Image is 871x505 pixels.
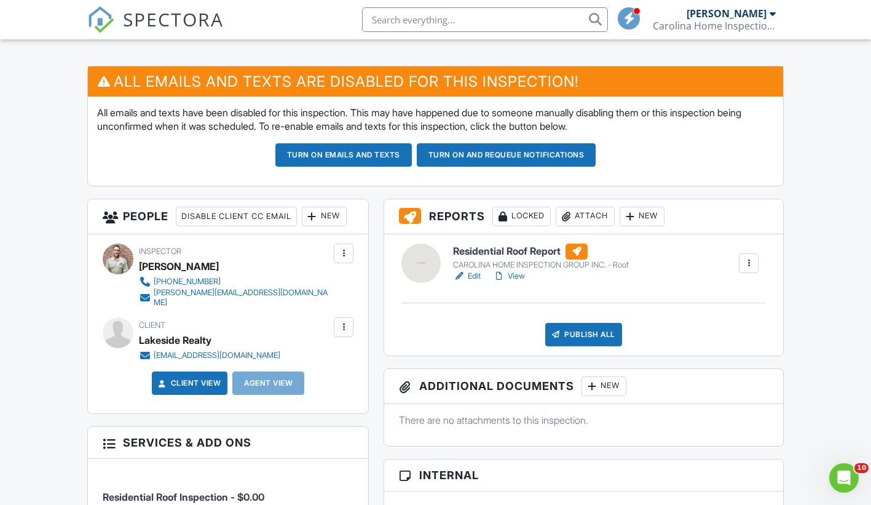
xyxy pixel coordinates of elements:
div: Locked [492,207,551,226]
p: All emails and texts have been disabled for this inspection. This may have happened due to someon... [97,106,774,133]
h3: Additional Documents [384,369,783,404]
span: 10 [854,463,869,473]
div: [PERSON_NAME] [139,257,219,276]
h3: People [88,199,368,234]
div: Attach [556,207,615,226]
div: New [581,376,626,396]
div: [PERSON_NAME] [687,7,767,20]
a: Client View [156,377,221,389]
h6: Residential Roof Report [453,244,629,260]
h3: Services & Add ons [88,427,368,459]
a: Residential Roof Report CAROLINA HOME INSPECTION GROUP INC. - Roof [453,244,629,271]
a: Edit [453,270,481,282]
h3: Internal [384,459,783,491]
div: Carolina Home Inspection Group [653,20,776,32]
a: SPECTORA [87,17,224,42]
button: Turn on emails and texts [275,143,412,167]
p: There are no attachments to this inspection. [399,413,768,427]
div: CAROLINA HOME INSPECTION GROUP INC. - Roof [453,260,629,270]
div: [PERSON_NAME][EMAIL_ADDRESS][DOMAIN_NAME] [154,288,331,308]
button: Turn on and Requeue Notifications [417,143,596,167]
div: New [302,207,347,226]
img: The Best Home Inspection Software - Spectora [87,6,114,33]
a: [EMAIL_ADDRESS][DOMAIN_NAME] [139,349,280,362]
iframe: Intercom live chat [829,463,859,493]
span: Client [139,320,165,330]
span: Inspector [139,247,181,256]
a: [PERSON_NAME][EMAIL_ADDRESS][DOMAIN_NAME] [139,288,331,308]
span: Residential Roof Inspection - $0.00 [103,491,264,503]
div: Disable Client CC Email [176,207,297,226]
h3: All emails and texts are disabled for this inspection! [88,66,784,97]
a: [PHONE_NUMBER] [139,276,331,288]
div: New [620,207,664,226]
span: SPECTORA [123,6,224,32]
div: [EMAIL_ADDRESS][DOMAIN_NAME] [154,351,280,360]
h3: Reports [384,199,783,234]
input: Search everything... [362,7,608,32]
div: [PHONE_NUMBER] [154,277,221,287]
div: Lakeside Realty [139,331,211,349]
a: View [493,270,525,282]
div: Publish All [545,323,622,346]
